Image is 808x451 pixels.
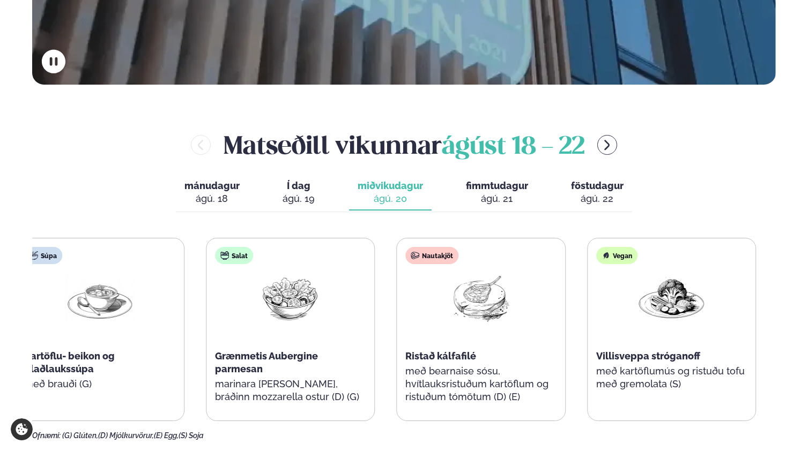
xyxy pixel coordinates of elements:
span: Ofnæmi: [32,431,61,440]
span: föstudagur [571,180,624,191]
span: (S) Soja [179,431,204,440]
img: Lamb-Meat.png [447,273,515,322]
span: miðvikudagur [358,180,423,191]
div: Súpa [24,247,62,264]
h2: Matseðill vikunnar [224,127,584,162]
span: (G) Glúten, [62,431,98,440]
span: Villisveppa stróganoff [596,350,700,362]
img: Vegan.png [637,273,706,322]
div: ágú. 20 [358,192,423,205]
span: (D) Mjólkurvörur, [98,431,154,440]
span: Kartöflu- beikon og blaðlaukssúpa [24,350,115,374]
button: miðvikudagur ágú. 20 [349,175,432,211]
button: mánudagur ágú. 18 [176,175,248,211]
button: Í dag ágú. 19 [274,175,323,211]
div: Vegan [596,247,637,264]
p: með bearnaise sósu, hvítlauksristuðum kartöflum og ristuðum tómötum (D) (E) [405,365,557,403]
img: beef.svg [411,251,419,260]
button: menu-btn-left [191,135,211,155]
span: (E) Egg, [154,431,179,440]
div: Nautakjöt [405,247,458,264]
div: ágú. 19 [283,192,315,205]
span: Grænmetis Aubergine parmesan [215,350,318,374]
span: Ristað kálfafilé [405,350,476,362]
div: ágú. 21 [466,192,528,205]
a: Cookie settings [11,418,33,440]
button: föstudagur ágú. 22 [562,175,632,211]
span: ágúst 18 - 22 [442,136,584,159]
img: Salad.png [256,273,324,322]
img: salad.svg [220,251,229,260]
div: Salat [215,247,253,264]
p: með kartöflumús og ristuðu tofu með gremolata (S) [596,365,747,390]
p: með brauði (G) [24,378,175,390]
button: menu-btn-right [597,135,617,155]
div: ágú. 18 [184,192,240,205]
span: fimmtudagur [466,180,528,191]
p: marinara [PERSON_NAME], bráðinn mozzarella ostur (D) (G) [215,378,366,403]
img: Vegan.svg [602,251,610,260]
div: ágú. 22 [571,192,624,205]
span: Í dag [283,179,315,192]
span: mánudagur [184,180,240,191]
img: Soup.png [65,273,134,322]
img: soup.svg [29,251,38,260]
button: fimmtudagur ágú. 21 [457,175,537,211]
